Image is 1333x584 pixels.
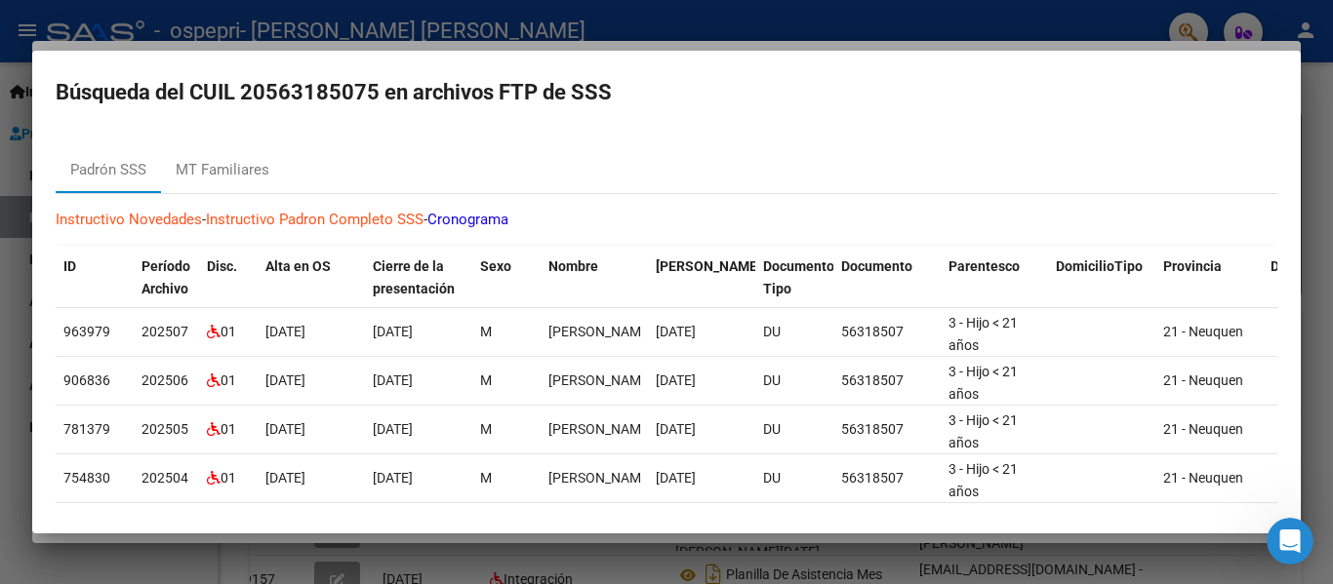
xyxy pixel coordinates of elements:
span: Documento Tipo [763,258,834,296]
div: Profile image for Ludmila [56,11,87,42]
datatable-header-cell: Período Archivo [134,246,199,310]
span: Documento [841,258,912,274]
button: Selector de gif [61,435,77,450]
span: [DATE] [265,372,305,388]
button: Adjuntar un archivo [93,435,108,450]
span: Período Archivo [141,258,190,296]
span: RIVERA VALENTIN [548,470,653,486]
span: RIVERA VALENTIN [548,421,653,437]
span: [DATE] [265,470,305,486]
div: DU [763,418,826,441]
a: Instructivo Novedades [56,211,202,228]
span: 3 - Hijo < 21 años [949,315,1018,353]
span: Sexo [480,258,511,274]
datatable-header-cell: DomicilioTipo [1048,246,1155,310]
span: 21 - Neuquen [1163,324,1243,339]
div: 56318507 [841,370,933,392]
div: Profile image for Florencia [83,11,114,42]
span: 202507 [141,324,188,339]
span: 21 - Neuquen [1163,421,1243,437]
span: M [480,421,492,437]
span: 3 - Hijo < 21 años [949,412,1018,450]
b: ¡Gracias por tu mensaje! [31,93,222,108]
div: Por favor, contanos los detalles de tu consulta y te responderemos a la brevedad apenas estemos d... [31,207,304,264]
span: 781379 [63,421,110,437]
span: 202506 [141,372,188,388]
span: [DATE] [373,372,413,388]
datatable-header-cell: Nombre [541,246,648,310]
span: ID [63,258,76,274]
datatable-header-cell: Sexo [472,246,541,310]
datatable-header-cell: Alta en OS [258,246,365,310]
span: M [480,470,492,486]
datatable-header-cell: Parentesco [941,246,1048,310]
div: MARIA dice… [16,311,375,415]
div: hola me llego un mail pidiendo que carge la factura 193 y ya la cargue que es lo que necesitan gr... [70,311,375,392]
span: 202504 [141,470,188,486]
div: 56318507 [841,467,933,489]
span: 21 - Neuquen [1163,470,1243,486]
span: 3 - Hijo < 21 años [949,510,1018,548]
span: 963979 [63,324,110,339]
div: 01 [207,467,250,489]
span: Alta en OS [265,258,331,274]
span: Parentesco [949,258,1020,274]
span: Disc. [207,258,237,274]
iframe: Intercom live chat [1267,518,1313,565]
div: 56318507 [841,418,933,441]
span: M [480,372,492,388]
div: DU [763,467,826,489]
span: DomicilioTipo [1056,258,1143,274]
span: [DATE] [373,470,413,486]
div: DU [763,321,826,343]
button: Start recording [124,435,140,450]
span: Provincia [1163,258,1222,274]
h2: Búsqueda del CUIL 20563185075 en archivos FTP de SSS [56,74,1277,111]
div: 01 [207,321,250,343]
span: [PERSON_NAME]. [656,258,765,274]
span: [DATE] [373,324,413,339]
div: Profile image for Soporte [110,11,141,42]
button: Enviar un mensaje… [335,427,366,458]
div: En este momento estamos fuera de nuestro horario de atención. Nuestro equipo atiende de . [31,121,304,197]
span: 3 - Hijo < 21 años [949,364,1018,402]
span: [DATE] [373,421,413,437]
datatable-header-cell: Provincia [1155,246,1263,310]
datatable-header-cell: Documento [833,246,941,310]
datatable-header-cell: Documento Tipo [755,246,833,310]
div: Padrón SSS [70,159,146,181]
datatable-header-cell: ID [56,246,134,310]
span: [DATE] [265,421,305,437]
a: Cronograma [427,211,508,228]
span: 202505 [141,421,188,437]
span: [DATE] [656,421,696,437]
div: hola me llego un mail pidiendo que carge la factura 193 y ya la cargue que es lo que necesitan gr... [86,323,359,380]
div: 01 [207,418,250,441]
span: [DATE] [656,470,696,486]
h1: Soporte del Sistema [149,12,303,42]
button: Selector de emoji [30,435,46,450]
div: ¡Gracias por tu mensaje!En este momento estamos fuera de nuestro horario de atención.Nuestro equi... [16,80,320,276]
span: M [480,324,492,339]
span: 21 - Neuquen [1163,372,1243,388]
p: - - [56,209,1277,231]
div: Fin • Hace 3m [31,280,115,292]
span: [DATE] [265,324,305,339]
span: Nombre [548,258,598,274]
span: [DATE] [656,372,696,388]
datatable-header-cell: Disc. [199,246,258,310]
span: 906836 [63,372,110,388]
span: RIVERA VALENTIN [548,324,653,339]
span: Cierre de la presentación [373,258,455,296]
div: Fin dice… [16,80,375,311]
a: Instructivo Padron Completo SSS [206,211,424,228]
span: RIVERA VALENTIN [548,372,653,388]
div: 56318507 [841,321,933,343]
span: 3 - Hijo < 21 años [949,461,1018,499]
div: DU [763,370,826,392]
div: Cerrar [343,8,378,43]
div: 01 [207,370,250,392]
datatable-header-cell: Cierre de la presentación [365,246,472,310]
datatable-header-cell: Fecha Nac. [648,246,755,310]
button: go back [13,8,50,45]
